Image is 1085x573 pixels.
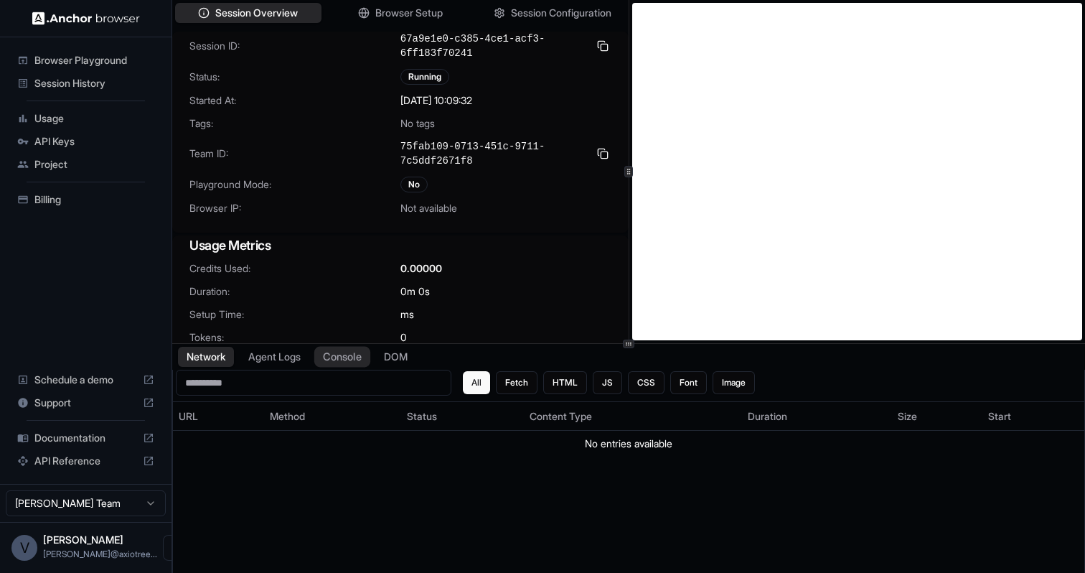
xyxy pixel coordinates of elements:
[34,53,154,67] span: Browser Playground
[189,307,400,322] span: Setup Time:
[11,391,160,414] div: Support
[179,409,258,424] div: URL
[400,116,435,131] span: No tags
[189,70,400,84] span: Status:
[189,177,400,192] span: Playground Mode:
[34,431,137,445] span: Documentation
[11,427,160,449] div: Documentation
[189,201,400,215] span: Browser IP:
[43,549,157,559] span: vipin@axiotree.com
[189,284,400,299] span: Duration:
[593,371,622,394] button: JS
[11,368,160,391] div: Schedule a demo
[11,49,160,72] div: Browser Playground
[400,139,588,168] span: 75fab109-0713-451c-9711-7c5ddf2671f8
[32,11,140,25] img: Anchor Logo
[400,93,472,108] span: [DATE] 10:09:32
[375,347,416,367] button: DOM
[400,284,430,299] span: 0m 0s
[543,371,587,394] button: HTML
[34,111,154,126] span: Usage
[400,330,407,345] span: 0
[11,153,160,176] div: Project
[189,261,400,276] span: Credits Used:
[34,157,154,172] span: Project
[34,454,137,468] span: API Reference
[189,146,400,161] span: Team ID:
[400,177,428,192] div: No
[163,535,189,561] button: Open menu
[43,534,123,546] span: Vipin Tanna
[178,347,234,367] button: Network
[407,409,518,424] div: Status
[11,535,37,561] div: V
[11,72,160,95] div: Session History
[11,188,160,211] div: Billing
[34,373,137,387] span: Schedule a demo
[511,6,611,20] span: Session Configuration
[189,236,611,256] h3: Usage Metrics
[463,371,490,394] button: All
[270,409,396,424] div: Method
[375,6,443,20] span: Browser Setup
[400,69,449,85] div: Running
[400,261,442,276] span: 0.00000
[34,396,137,410] span: Support
[215,6,298,20] span: Session Overview
[189,330,400,345] span: Tokens:
[400,201,457,215] span: Not available
[713,371,755,394] button: Image
[173,431,1084,457] td: No entries available
[496,371,537,394] button: Fetch
[898,409,977,424] div: Size
[189,116,400,131] span: Tags:
[11,449,160,472] div: API Reference
[11,130,160,153] div: API Keys
[11,107,160,130] div: Usage
[314,347,370,368] button: Console
[748,409,886,424] div: Duration
[34,134,154,149] span: API Keys
[628,371,664,394] button: CSS
[189,39,400,53] span: Session ID:
[34,76,154,90] span: Session History
[34,192,154,207] span: Billing
[988,409,1079,424] div: Start
[400,307,414,322] span: ms
[400,32,588,60] span: 67a9e1e0-c385-4ce1-acf3-6ff183f70241
[189,93,400,108] span: Started At:
[530,409,736,424] div: Content Type
[240,347,309,367] button: Agent Logs
[670,371,707,394] button: Font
